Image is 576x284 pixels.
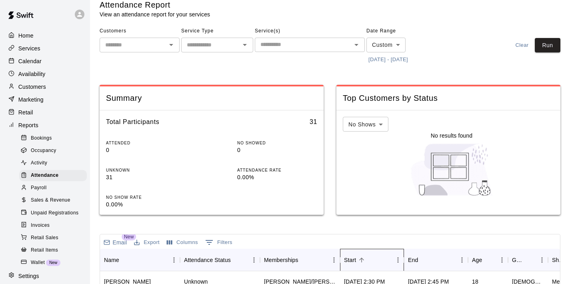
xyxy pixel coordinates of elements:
[298,254,310,266] button: Sort
[237,173,317,182] p: 0.00%
[237,167,317,173] p: ATTENDANCE RATE
[496,254,508,266] button: Menu
[104,249,119,271] div: Name
[18,57,42,65] p: Calendar
[343,93,554,104] span: Top Customers by Status
[106,173,186,182] p: 31
[19,244,90,256] a: Retail Items
[31,134,52,142] span: Bookings
[552,249,565,271] div: Shirt Size
[132,236,162,249] button: Export
[366,54,410,66] button: [DATE] - [DATE]
[248,254,260,266] button: Menu
[6,106,84,118] div: Retail
[431,132,472,140] p: No results found
[31,159,47,167] span: Activity
[6,42,84,54] a: Services
[19,182,87,194] div: Payroll
[536,254,548,266] button: Menu
[19,220,87,231] div: Invoices
[106,93,317,104] span: Summary
[6,94,84,106] a: Marketing
[408,249,418,271] div: End
[166,39,177,50] button: Open
[180,249,260,271] div: Attendance Status
[19,157,90,170] a: Activity
[106,117,159,127] h6: Total Participants
[6,68,84,80] div: Availability
[18,44,40,52] p: Services
[356,254,367,266] button: Sort
[404,249,468,271] div: End
[31,184,46,192] span: Payroll
[310,117,317,127] h6: 31
[392,254,404,266] button: Menu
[6,30,84,42] a: Home
[19,256,90,269] a: WalletNew
[31,246,58,254] span: Retail Items
[255,25,365,38] span: Service(s)
[19,195,87,206] div: Sales & Revenue
[231,254,242,266] button: Sort
[31,147,56,155] span: Occupancy
[168,254,180,266] button: Menu
[237,146,317,154] p: 0
[19,144,90,157] a: Occupancy
[19,257,87,268] div: WalletNew
[19,232,87,244] div: Retail Sales
[239,39,250,50] button: Open
[19,182,90,194] a: Payroll
[6,81,84,93] a: Customers
[100,249,180,271] div: Name
[18,272,39,280] p: Settings
[31,172,58,180] span: Attendance
[19,170,90,182] a: Attendance
[100,25,180,38] span: Customers
[184,249,231,271] div: Attendance Status
[351,39,362,50] button: Open
[106,167,186,173] p: UNKNOWN
[6,119,84,131] a: Reports
[31,209,78,217] span: Unpaid Registrations
[328,254,340,266] button: Menu
[343,117,388,132] div: No Shows
[165,236,200,249] button: Select columns
[106,140,186,146] p: ATTENDED
[472,249,482,271] div: Age
[366,38,406,52] div: Custom
[18,70,46,78] p: Availability
[19,207,90,219] a: Unpaid Registrations
[237,140,317,146] p: NO SHOWED
[260,249,340,271] div: Memberships
[264,249,298,271] div: Memberships
[18,121,38,129] p: Reports
[482,254,493,266] button: Sort
[508,249,548,271] div: Gender
[344,249,356,271] div: Start
[31,196,70,204] span: Sales & Revenue
[18,108,33,116] p: Retail
[119,254,130,266] button: Sort
[19,145,87,156] div: Occupancy
[6,55,84,67] a: Calendar
[19,132,90,144] a: Bookings
[19,133,87,144] div: Bookings
[366,25,436,38] span: Date Range
[407,140,497,200] img: Nothing to see here
[456,254,468,266] button: Menu
[31,259,45,267] span: Wallet
[19,170,87,181] div: Attendance
[468,249,508,271] div: Age
[6,270,84,282] a: Settings
[19,219,90,232] a: Invoices
[102,237,129,248] button: Email
[418,254,429,266] button: Sort
[203,236,234,249] button: Show filters
[509,38,535,53] button: Clear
